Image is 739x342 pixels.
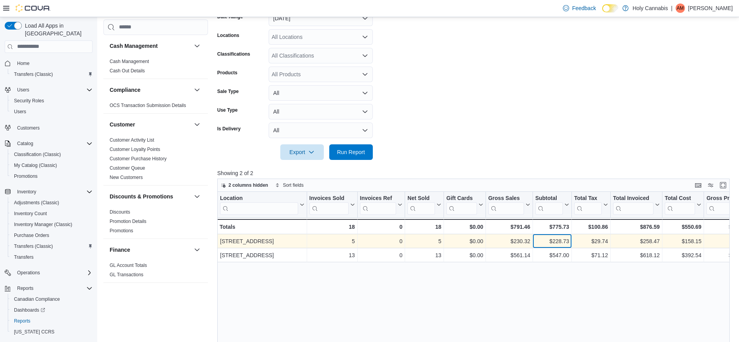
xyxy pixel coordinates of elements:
[217,51,250,57] label: Classifications
[11,70,56,79] a: Transfers (Classic)
[488,237,530,246] div: $230.32
[11,305,48,315] a: Dashboards
[11,316,33,326] a: Reports
[269,123,373,138] button: All
[407,251,441,260] div: 13
[11,172,41,181] a: Promotions
[11,198,62,207] a: Adjustments (Classic)
[110,59,149,64] a: Cash Management
[407,222,441,232] div: 18
[8,208,96,219] button: Inventory Count
[14,254,33,260] span: Transfers
[535,222,569,232] div: $775.73
[8,149,96,160] button: Classification (Classic)
[14,71,53,77] span: Transfers (Classic)
[269,11,373,26] button: [DATE]
[11,253,93,262] span: Transfers
[535,237,569,246] div: $228.73
[309,237,355,246] div: 5
[407,195,435,215] div: Net Sold
[110,58,149,65] span: Cash Management
[8,197,96,208] button: Adjustments (Classic)
[110,165,145,171] span: Customer Queue
[14,85,32,95] button: Users
[613,222,660,232] div: $876.59
[665,251,701,260] div: $392.54
[535,195,563,215] div: Subtotal
[110,68,145,74] span: Cash Out Details
[280,144,324,160] button: Export
[488,195,524,202] div: Gross Sales
[706,181,715,190] button: Display options
[446,237,483,246] div: $0.00
[17,60,30,67] span: Home
[11,161,60,170] a: My Catalog (Classic)
[11,305,93,315] span: Dashboards
[11,242,56,251] a: Transfers (Classic)
[535,251,569,260] div: $547.00
[2,283,96,294] button: Reports
[11,96,47,105] a: Security Roles
[572,4,596,12] span: Feedback
[110,102,186,109] span: OCS Transaction Submission Details
[220,195,304,215] button: Location
[535,195,569,215] button: Subtotal
[103,135,208,185] div: Customer
[446,195,483,215] button: Gift Cards
[446,195,477,215] div: Gift Card Sales
[217,126,241,132] label: Is Delivery
[407,195,435,202] div: Net Sold
[110,193,191,200] button: Discounts & Promotions
[110,68,145,74] a: Cash Out Details
[110,228,133,233] a: Promotions
[11,209,93,218] span: Inventory Count
[192,245,202,254] button: Finance
[110,146,160,153] span: Customer Loyalty Points
[110,272,143,278] span: GL Transactions
[14,200,59,206] span: Adjustments (Classic)
[407,195,441,215] button: Net Sold
[110,209,130,215] a: Discounts
[407,237,441,246] div: 5
[11,242,93,251] span: Transfers (Classic)
[192,120,202,129] button: Customer
[8,160,96,171] button: My Catalog (Classic)
[694,181,703,190] button: Keyboard shortcuts
[665,195,695,202] div: Total Cost
[22,22,93,37] span: Load All Apps in [GEOGRAPHIC_DATA]
[574,222,608,232] div: $100.86
[309,195,355,215] button: Invoices Sold
[110,42,191,50] button: Cash Management
[665,195,701,215] button: Total Cost
[362,53,368,59] button: Open list of options
[110,42,158,50] h3: Cash Management
[217,88,239,95] label: Sale Type
[283,182,304,188] span: Sort fields
[665,237,701,246] div: $158.15
[488,222,530,232] div: $791.46
[11,327,93,337] span: Washington CCRS
[8,294,96,305] button: Canadian Compliance
[574,195,602,215] div: Total Tax
[192,192,202,201] button: Discounts & Promotions
[17,270,40,276] span: Operations
[309,251,355,260] div: 13
[665,222,701,232] div: $550.69
[671,4,673,13] p: |
[11,316,93,326] span: Reports
[14,243,53,249] span: Transfers (Classic)
[446,251,483,260] div: $0.00
[16,4,51,12] img: Cova
[269,104,373,119] button: All
[337,148,365,156] span: Run Report
[110,228,133,234] span: Promotions
[676,4,685,13] div: Amit Modi
[11,107,29,116] a: Users
[8,230,96,241] button: Purchase Orders
[360,251,402,260] div: 0
[11,161,93,170] span: My Catalog (Classic)
[14,58,93,68] span: Home
[11,327,58,337] a: [US_STATE] CCRS
[2,84,96,95] button: Users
